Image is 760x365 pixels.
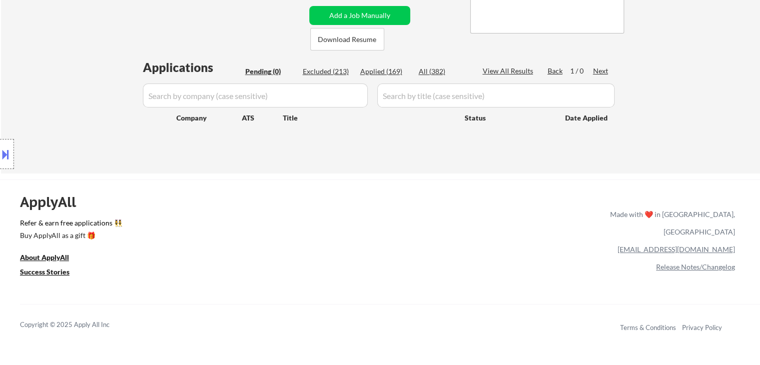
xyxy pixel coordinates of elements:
[20,252,83,264] a: About ApplyAll
[548,66,564,76] div: Back
[618,245,735,253] a: [EMAIL_ADDRESS][DOMAIN_NAME]
[20,320,135,330] div: Copyright © 2025 Apply All Inc
[20,253,69,261] u: About ApplyAll
[360,66,410,76] div: Applied (169)
[682,323,722,331] a: Privacy Policy
[309,6,410,25] button: Add a Job Manually
[419,66,469,76] div: All (382)
[143,83,368,107] input: Search by company (case sensitive)
[20,266,83,279] a: Success Stories
[20,219,401,230] a: Refer & earn free applications 👯‍♀️
[593,66,609,76] div: Next
[283,113,455,123] div: Title
[143,61,242,73] div: Applications
[303,66,353,76] div: Excluded (213)
[176,113,242,123] div: Company
[242,113,283,123] div: ATS
[377,83,615,107] input: Search by title (case sensitive)
[20,267,69,276] u: Success Stories
[465,108,551,126] div: Status
[483,66,536,76] div: View All Results
[310,28,384,50] button: Download Resume
[620,323,676,331] a: Terms & Conditions
[656,262,735,271] a: Release Notes/Changelog
[570,66,593,76] div: 1 / 0
[606,205,735,240] div: Made with ❤️ in [GEOGRAPHIC_DATA], [GEOGRAPHIC_DATA]
[245,66,295,76] div: Pending (0)
[565,113,609,123] div: Date Applied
